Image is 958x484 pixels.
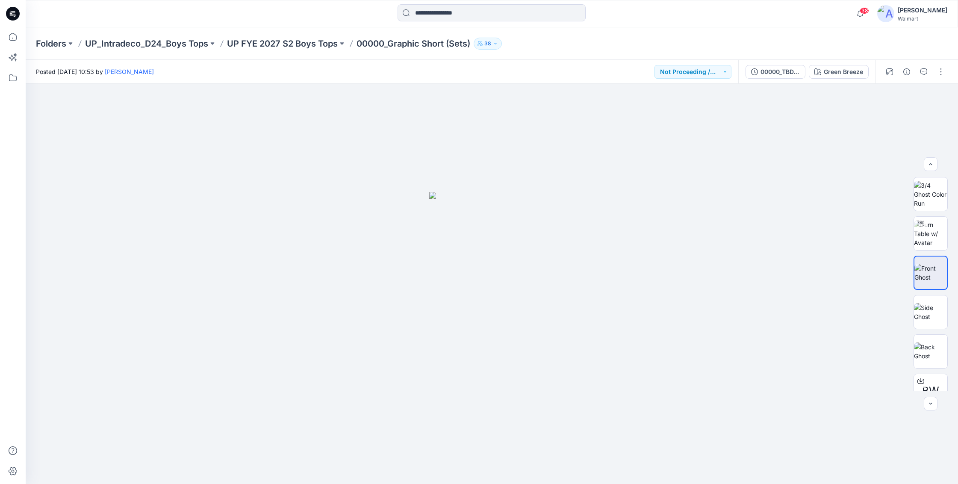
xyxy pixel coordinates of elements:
img: Side Ghost [914,303,947,321]
p: 38 [484,39,491,48]
button: 38 [474,38,502,50]
img: Turn Table w/ Avatar [914,220,947,247]
a: UP_Intradeco_D24_Boys Tops [85,38,208,50]
button: Details [900,65,914,79]
img: Front Ghost [914,264,947,282]
span: Posted [DATE] 10:53 by [36,67,154,76]
a: UP FYE 2027 S2 Boys Tops [227,38,338,50]
div: 00000_TBD_Graphic Short (Sets) [761,67,800,77]
span: 38 [860,7,869,14]
img: 3/4 Ghost Color Run [914,181,947,208]
a: [PERSON_NAME] [105,68,154,75]
a: Folders [36,38,66,50]
button: Green Breeze [809,65,869,79]
img: avatar [877,5,894,22]
div: [PERSON_NAME] [898,5,947,15]
p: 00000_Graphic Short (Sets) [357,38,470,50]
div: Walmart [898,15,947,22]
button: 00000_TBD_Graphic Short (Sets) [746,65,805,79]
img: eyJhbGciOiJIUzI1NiIsImtpZCI6IjAiLCJzbHQiOiJzZXMiLCJ0eXAiOiJKV1QifQ.eyJkYXRhIjp7InR5cGUiOiJzdG9yYW... [429,192,555,484]
img: Back Ghost [914,342,947,360]
span: BW [922,383,939,398]
div: Green Breeze [824,67,863,77]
